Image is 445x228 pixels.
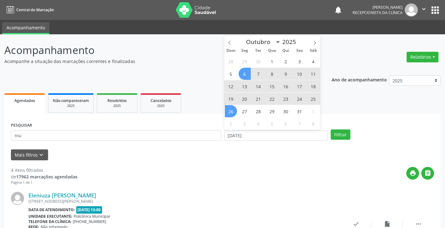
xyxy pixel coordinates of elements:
button:  [421,167,434,180]
span: Novembro 4, 2025 [252,118,265,130]
span: Outubro 29, 2025 [266,105,278,117]
span: Novembro 5, 2025 [266,118,278,130]
input: Nome, CNS [11,130,221,141]
span: [DATE] 13:00 [76,206,102,213]
span: Outubro 1, 2025 [266,55,278,67]
span: Outubro 8, 2025 [266,68,278,80]
i:  [420,6,427,12]
button:  [418,3,430,17]
span: Novembro 1, 2025 [307,105,319,117]
i:  [424,170,431,177]
b: Telefone da clínica: [28,219,72,224]
span: Outubro 14, 2025 [252,80,265,92]
span: Setembro 28, 2025 [225,55,237,67]
select: Month [243,37,281,46]
span: Outubro 19, 2025 [225,93,237,105]
span: Outubro 25, 2025 [307,93,319,105]
span: Outubro 20, 2025 [239,93,251,105]
button: Mais filtroskeyboard_arrow_down [11,149,48,160]
p: Acompanhamento [4,42,310,58]
span: Setembro 29, 2025 [239,55,251,67]
span: Outubro 3, 2025 [294,55,306,67]
i: print [409,170,416,177]
span: Sex [293,49,306,53]
span: Outubro 21, 2025 [252,93,265,105]
button: print [406,167,419,180]
span: Dom [224,49,238,53]
span: Outubro 11, 2025 [307,68,319,80]
span: Outubro 2, 2025 [280,55,292,67]
b: Unidade executante: [28,214,72,219]
span: Seg [238,49,251,53]
img: img [405,3,418,17]
span: Novembro 8, 2025 [307,118,319,130]
span: Policlínica Municipal [74,214,110,219]
span: Outubro 6, 2025 [239,68,251,80]
span: Sáb [306,49,320,53]
label: PESQUISAR [11,121,32,130]
span: Outubro 24, 2025 [294,93,306,105]
span: [PHONE_NUMBER] [73,219,106,224]
span: Novembro 6, 2025 [280,118,292,130]
span: Outubro 22, 2025 [266,93,278,105]
div: 2025 [53,104,89,108]
div: 4 itens filtrados [11,167,77,173]
i:  [415,221,422,227]
span: Agendados [14,98,35,103]
button: notifications [334,6,343,14]
div: Página 1 de 1 [11,180,77,185]
strong: 17962 marcações agendadas [16,174,77,180]
span: Qua [265,49,279,53]
i: keyboard_arrow_down [38,152,45,158]
input: Selecione um intervalo [224,130,328,141]
a: Acompanhamento [2,22,49,34]
a: Eleniuza [PERSON_NAME] [28,192,96,199]
span: Cancelados [151,98,171,103]
span: Novembro 7, 2025 [294,118,306,130]
span: Outubro 17, 2025 [294,80,306,92]
input: Year [280,38,301,46]
button: Relatórios [407,52,438,62]
span: Outubro 15, 2025 [266,80,278,92]
span: Outubro 13, 2025 [239,80,251,92]
span: Outubro 18, 2025 [307,80,319,92]
button: apps [430,5,441,16]
div: de [11,173,77,180]
div: 2025 [145,104,176,108]
span: Novembro 2, 2025 [225,118,237,130]
span: Outubro 7, 2025 [252,68,265,80]
span: Não compareceram [53,98,89,103]
i: insert_drive_file [384,221,391,227]
span: Resolvidos [107,98,127,103]
span: Outubro 26, 2025 [225,105,237,117]
i: check [353,221,359,227]
div: 2025 [101,104,133,108]
div: [PERSON_NAME] [353,5,403,10]
span: Outubro 16, 2025 [280,80,292,92]
b: Data de atendimento: [28,207,75,212]
span: Setembro 30, 2025 [252,55,265,67]
span: Outubro 9, 2025 [280,68,292,80]
span: Outubro 5, 2025 [225,68,237,80]
span: Qui [279,49,293,53]
span: Central de Marcação [16,7,54,12]
button: Filtrar [331,129,350,140]
p: Acompanhe a situação das marcações correntes e finalizadas [4,58,310,65]
img: img [11,192,24,205]
p: Ano de acompanhamento [332,75,387,83]
span: Outubro 27, 2025 [239,105,251,117]
div: [STREET_ADDRESS][PERSON_NAME] [28,199,340,204]
span: Recepcionista da clínica [353,10,403,15]
span: Outubro 4, 2025 [307,55,319,67]
span: Outubro 23, 2025 [280,93,292,105]
span: Ter [251,49,265,53]
span: Outubro 31, 2025 [294,105,306,117]
span: Outubro 12, 2025 [225,80,237,92]
span: Novembro 3, 2025 [239,118,251,130]
span: Outubro 28, 2025 [252,105,265,117]
a: Central de Marcação [4,5,54,15]
span: Outubro 30, 2025 [280,105,292,117]
span: Outubro 10, 2025 [294,68,306,80]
